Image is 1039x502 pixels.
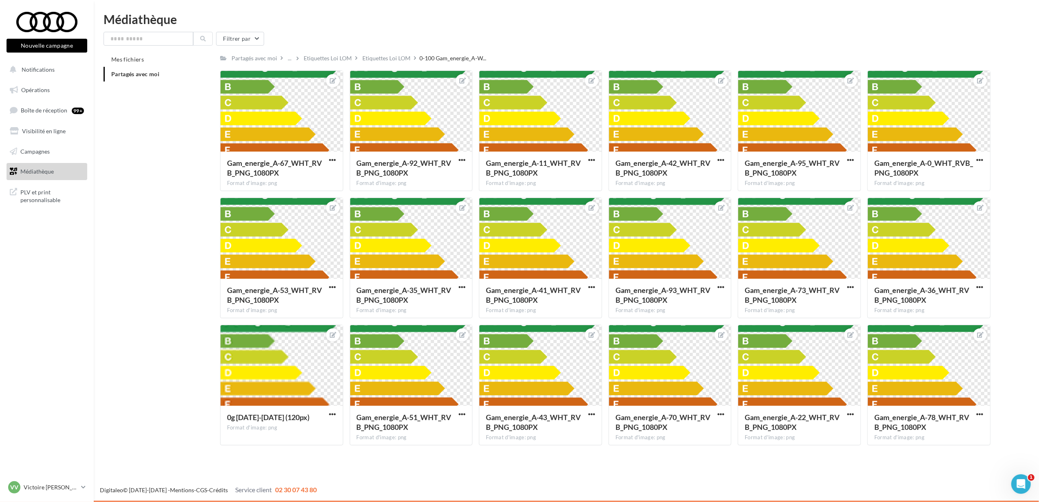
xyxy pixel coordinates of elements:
span: Gam_energie_A-11_WHT_RVB_PNG_1080PX [486,159,581,177]
div: Médiathèque [104,13,1029,25]
span: Gam_energie_A-41_WHT_RVB_PNG_1080PX [486,286,581,304]
a: PLV et print personnalisable [5,183,89,207]
div: Format d'image: png [227,307,336,314]
span: 1 [1028,474,1035,481]
span: Gam_energie_A-36_WHT_RVB_PNG_1080PX [874,286,969,304]
span: Gam_energie_A-43_WHT_RVB_PNG_1080PX [486,413,581,432]
div: Format d'image: png [486,307,595,314]
span: Service client [235,486,272,493]
div: Format d'image: png [874,307,984,314]
div: Format d'image: png [745,434,854,441]
div: Format d'image: png [486,180,595,187]
button: Notifications [5,61,86,78]
a: Crédits [209,487,228,493]
span: Opérations [21,86,50,93]
button: Filtrer par [216,32,264,46]
span: Gam_energie_A-0_WHT_RVB_PNG_1080PX [874,159,973,177]
div: Format d'image: png [745,307,854,314]
span: 02 30 07 43 80 [275,486,317,493]
span: Mes fichiers [111,56,144,63]
span: 0-100 Gam_energie_A-W... [419,54,486,62]
span: 0g 1080-1080 (120px) [227,413,309,422]
a: Visibilité en ligne [5,123,89,140]
div: Format d'image: png [357,307,466,314]
div: Format d'image: png [874,180,984,187]
span: Gam_energie_A-22_WHT_RVB_PNG_1080PX [745,413,840,432]
div: Format d'image: png [745,180,854,187]
span: Gam_energie_A-35_WHT_RVB_PNG_1080PX [357,286,452,304]
p: Victoire [PERSON_NAME] [24,483,78,491]
div: Format d'image: png [615,180,725,187]
span: Gam_energie_A-95_WHT_RVB_PNG_1080PX [745,159,840,177]
span: Partagés avec moi [111,70,159,77]
div: 99+ [72,108,84,114]
div: Format d'image: png [874,434,984,441]
span: Médiathèque [20,168,54,175]
span: PLV et print personnalisable [20,187,84,204]
a: Digitaleo [100,487,123,493]
span: Boîte de réception [21,107,67,114]
div: Format d'image: png [615,307,725,314]
a: Mentions [170,487,194,493]
span: Notifications [22,66,55,73]
div: Format d'image: png [227,424,336,432]
a: Opérations [5,81,89,99]
span: Gam_energie_A-70_WHT_RVB_PNG_1080PX [615,413,710,432]
span: VV [10,483,18,491]
span: Gam_energie_A-67_WHT_RVB_PNG_1080PX [227,159,322,177]
span: Gam_energie_A-53_WHT_RVB_PNG_1080PX [227,286,322,304]
span: Campagnes [20,148,50,154]
div: ... [286,53,293,64]
span: Gam_energie_A-51_WHT_RVB_PNG_1080PX [357,413,452,432]
div: Partagés avec moi [232,54,277,62]
span: Gam_energie_A-42_WHT_RVB_PNG_1080PX [615,159,710,177]
span: Gam_energie_A-73_WHT_RVB_PNG_1080PX [745,286,840,304]
div: Etiquettes Loi LOM [304,54,352,62]
div: Etiquettes Loi LOM [362,54,410,62]
span: Visibilité en ligne [22,128,66,134]
span: Gam_energie_A-78_WHT_RVB_PNG_1080PX [874,413,969,432]
a: Médiathèque [5,163,89,180]
div: Format d'image: png [615,434,725,441]
a: Boîte de réception99+ [5,101,89,119]
iframe: Intercom live chat [1011,474,1031,494]
span: Gam_energie_A-92_WHT_RVB_PNG_1080PX [357,159,452,177]
div: Format d'image: png [357,434,466,441]
span: © [DATE]-[DATE] - - - [100,487,317,493]
a: Campagnes [5,143,89,160]
div: Format d'image: png [357,180,466,187]
div: Format d'image: png [486,434,595,441]
button: Nouvelle campagne [7,39,87,53]
span: Gam_energie_A-93_WHT_RVB_PNG_1080PX [615,286,710,304]
div: Format d'image: png [227,180,336,187]
a: VV Victoire [PERSON_NAME] [7,480,87,495]
a: CGS [196,487,207,493]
